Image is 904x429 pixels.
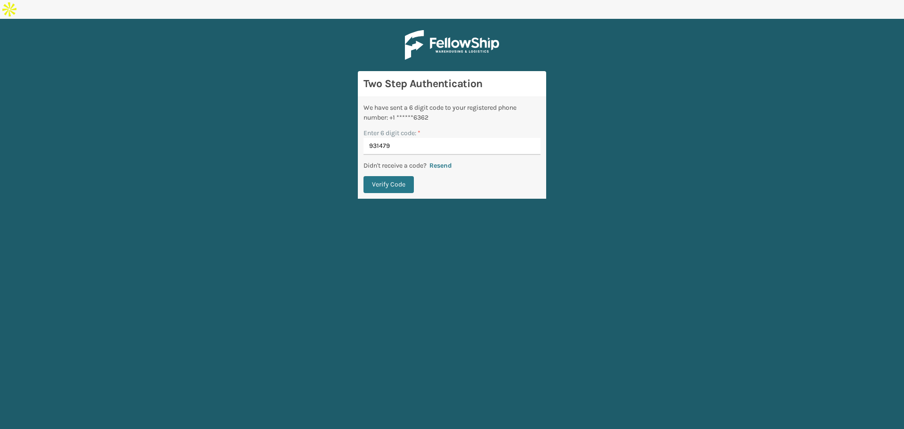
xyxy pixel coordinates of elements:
h3: Two Step Authentication [363,77,541,91]
button: Verify Code [363,176,414,193]
label: Enter 6 digit code: [363,128,420,138]
div: We have sent a 6 digit code to your registered phone number: +1 ******6362 [363,103,541,122]
img: Logo [405,30,499,60]
button: Resend [427,162,455,170]
p: Didn't receive a code? [363,161,427,170]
